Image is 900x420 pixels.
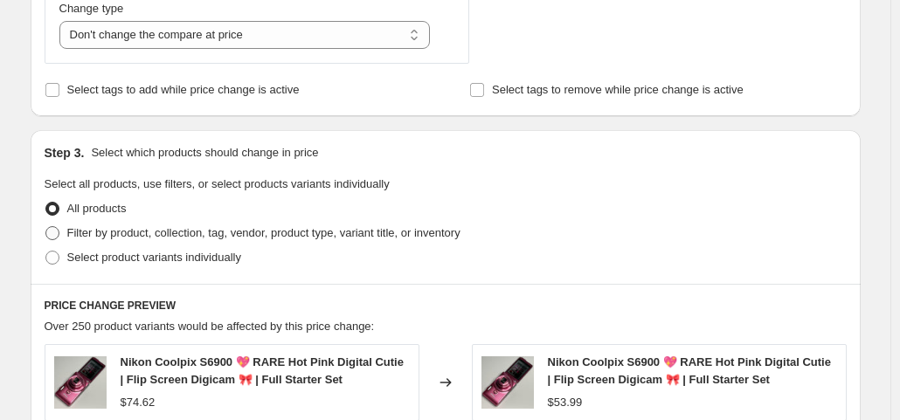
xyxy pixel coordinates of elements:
[91,144,318,162] p: Select which products should change in price
[67,226,460,239] span: Filter by product, collection, tag, vendor, product type, variant title, or inventory
[548,394,583,411] div: $53.99
[481,356,534,409] img: pic_662d8b22-d365-4d4a-ad7c-5c677a726b1f_80x.jpg
[67,83,300,96] span: Select tags to add while price change is active
[59,2,124,15] span: Change type
[548,355,831,386] span: Nikon Coolpix S6900 💖 RARE Hot Pink Digital Cutie | Flip Screen Digicam 🎀 | Full Starter Set
[67,202,127,215] span: All products
[121,355,404,386] span: Nikon Coolpix S6900 💖 RARE Hot Pink Digital Cutie | Flip Screen Digicam 🎀 | Full Starter Set
[45,299,847,313] h6: PRICE CHANGE PREVIEW
[492,83,744,96] span: Select tags to remove while price change is active
[45,177,390,190] span: Select all products, use filters, or select products variants individually
[45,320,375,333] span: Over 250 product variants would be affected by this price change:
[45,144,85,162] h2: Step 3.
[67,251,241,264] span: Select product variants individually
[54,356,107,409] img: pic_662d8b22-d365-4d4a-ad7c-5c677a726b1f_80x.jpg
[121,394,156,411] div: $74.62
